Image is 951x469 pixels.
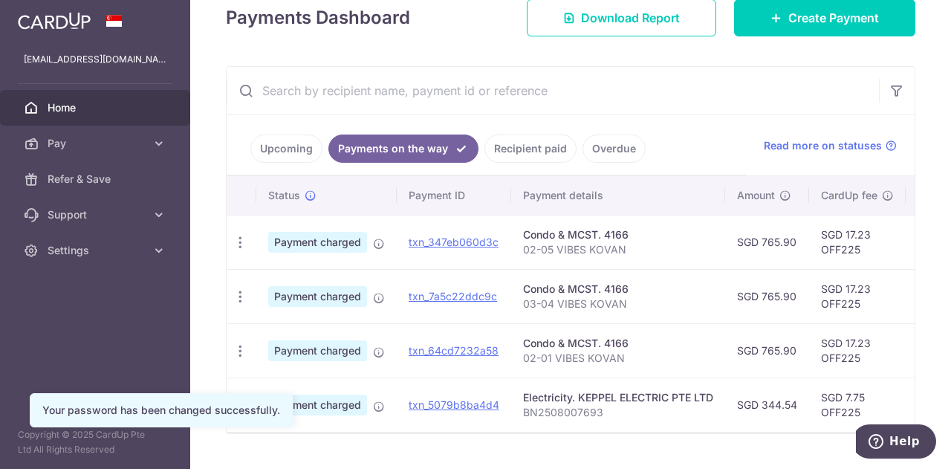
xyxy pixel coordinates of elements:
p: 03-04 VIBES KOVAN [523,297,713,311]
td: SGD 17.23 OFF225 [809,215,906,269]
span: Create Payment [788,9,879,27]
div: Condo & MCST. 4166 [523,282,713,297]
span: Payment charged [268,232,367,253]
span: Read more on statuses [764,138,882,153]
td: SGD 344.54 [725,378,809,432]
a: Read more on statuses [764,138,897,153]
p: 02-05 VIBES KOVAN [523,242,713,257]
td: SGD 17.23 OFF225 [809,269,906,323]
td: SGD 765.90 [725,323,809,378]
img: CardUp [18,12,91,30]
a: Upcoming [250,135,322,163]
td: SGD 765.90 [725,269,809,323]
span: Amount [737,188,775,203]
h4: Payments Dashboard [226,4,410,31]
span: Pay [48,136,146,151]
span: Payment charged [268,395,367,415]
span: Settings [48,243,146,258]
a: txn_7a5c22ddc9c [409,290,497,303]
p: [EMAIL_ADDRESS][DOMAIN_NAME] [24,52,166,67]
a: Recipient paid [484,135,577,163]
th: Payment ID [397,176,511,215]
span: Download Report [581,9,680,27]
div: Electricity. KEPPEL ELECTRIC PTE LTD [523,390,713,405]
td: SGD 765.90 [725,215,809,269]
span: Payment charged [268,286,367,307]
a: Payments on the way [328,135,478,163]
a: Overdue [582,135,646,163]
a: txn_5079b8ba4d4 [409,398,499,411]
p: 02-01 VIBES KOVAN [523,351,713,366]
span: Status [268,188,300,203]
iframe: Opens a widget where you can find more information [856,424,936,462]
td: SGD 17.23 OFF225 [809,323,906,378]
div: Your password has been changed successfully. [42,403,280,418]
span: Refer & Save [48,172,146,187]
a: txn_64cd7232a58 [409,344,499,357]
span: CardUp fee [821,188,877,203]
p: BN2508007693 [523,405,713,420]
span: Payment charged [268,340,367,361]
input: Search by recipient name, payment id or reference [227,67,879,114]
span: Home [48,100,146,115]
div: Condo & MCST. 4166 [523,336,713,351]
td: SGD 7.75 OFF225 [809,378,906,432]
div: Condo & MCST. 4166 [523,227,713,242]
span: Support [48,207,146,222]
th: Payment details [511,176,725,215]
a: txn_347eb060d3c [409,236,499,248]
